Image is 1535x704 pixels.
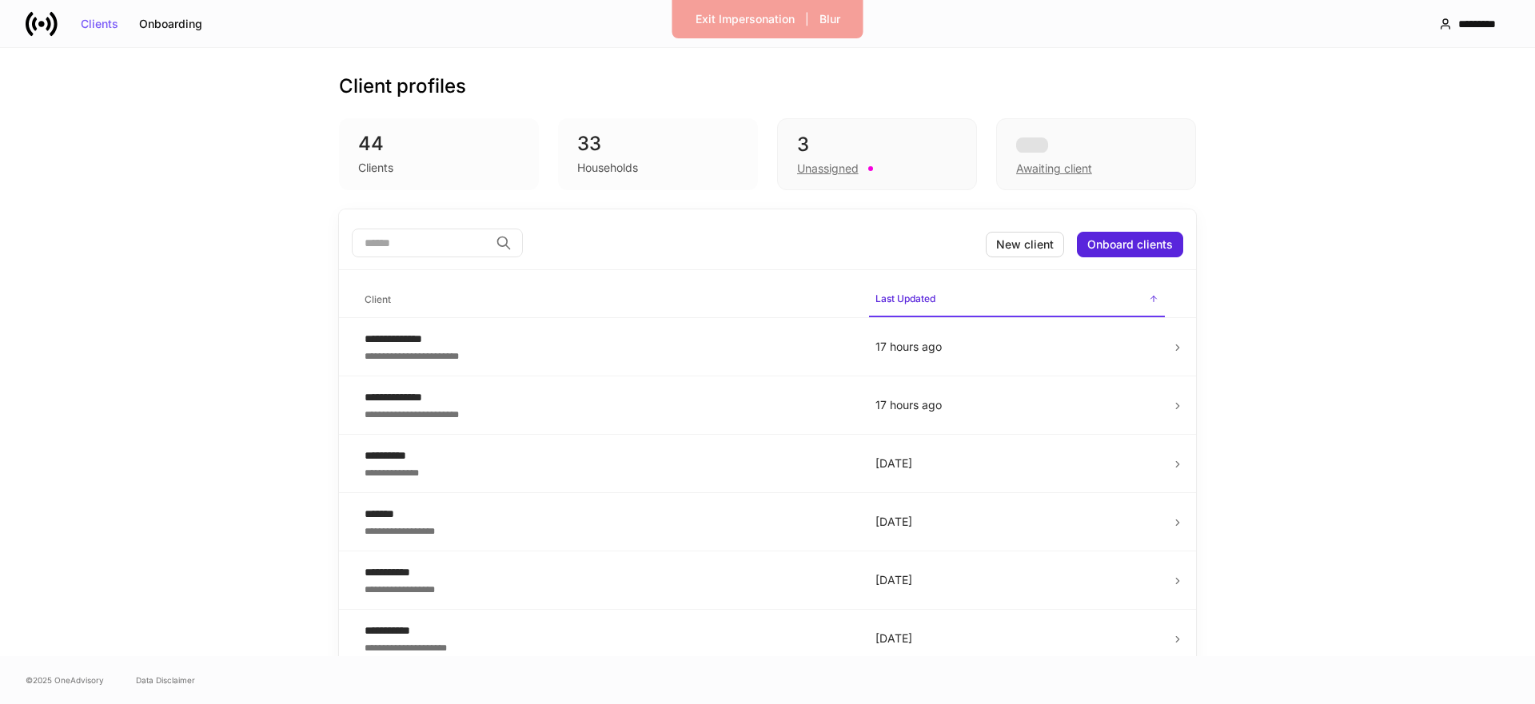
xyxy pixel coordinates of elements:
[696,14,795,25] div: Exit Impersonation
[577,160,638,176] div: Households
[358,160,393,176] div: Clients
[996,118,1196,190] div: Awaiting client
[358,131,520,157] div: 44
[358,284,856,316] span: Client
[1016,161,1092,177] div: Awaiting client
[869,283,1165,317] span: Last Updated
[777,118,977,190] div: 3Unassigned
[875,630,1158,646] p: [DATE]
[129,11,213,37] button: Onboarding
[875,455,1158,471] p: [DATE]
[685,6,805,32] button: Exit Impersonation
[365,292,391,307] h6: Client
[875,572,1158,588] p: [DATE]
[875,397,1158,413] p: 17 hours ago
[81,18,118,30] div: Clients
[875,514,1158,530] p: [DATE]
[875,339,1158,355] p: 17 hours ago
[1077,232,1183,257] button: Onboard clients
[577,131,739,157] div: 33
[70,11,129,37] button: Clients
[139,18,202,30] div: Onboarding
[797,161,859,177] div: Unassigned
[136,674,195,686] a: Data Disclaimer
[339,74,466,99] h3: Client profiles
[26,674,104,686] span: © 2025 OneAdvisory
[986,232,1064,257] button: New client
[819,14,840,25] div: Blur
[996,239,1054,250] div: New client
[797,132,957,157] div: 3
[875,291,935,306] h6: Last Updated
[809,6,851,32] button: Blur
[1087,239,1173,250] div: Onboard clients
